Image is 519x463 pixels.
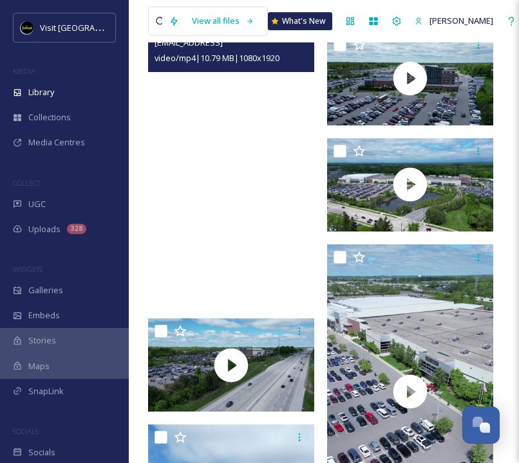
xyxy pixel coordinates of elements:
span: [PERSON_NAME] [429,15,493,26]
span: [EMAIL_ADDRESS] [155,37,223,48]
a: View all files [185,8,261,33]
span: video/mp4 | 10.79 MB | 1080 x 1920 [155,52,279,64]
span: SOCIALS [13,426,39,436]
span: SnapLink [28,385,64,397]
span: COLLECT [13,178,41,188]
span: Uploads [28,223,61,235]
span: Stories [28,334,56,347]
video: ext_1752012701.710675_cfalsettiphoto@gmail.com-UFObarvertrotate.mp4 [148,10,314,305]
span: Socials [28,446,55,458]
span: Library [28,86,54,98]
img: thumbnail [148,318,314,412]
a: What's New [268,12,332,30]
img: thumbnail [327,138,493,232]
span: Maps [28,360,50,372]
span: UGC [28,198,46,210]
a: [PERSON_NAME] [408,8,500,33]
img: thumbnail [327,32,493,125]
span: MEDIA [13,66,35,76]
img: VISIT%20DETROIT%20LOGO%20-%20BLACK%20BACKGROUND.png [21,21,33,34]
span: Embeds [28,309,60,322]
span: Visit [GEOGRAPHIC_DATA] [40,21,140,33]
span: WIDGETS [13,264,42,274]
div: 328 [67,224,86,234]
button: Open Chat [462,406,500,444]
span: Galleries [28,284,63,296]
span: Collections [28,111,71,123]
span: Media Centres [28,136,85,149]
